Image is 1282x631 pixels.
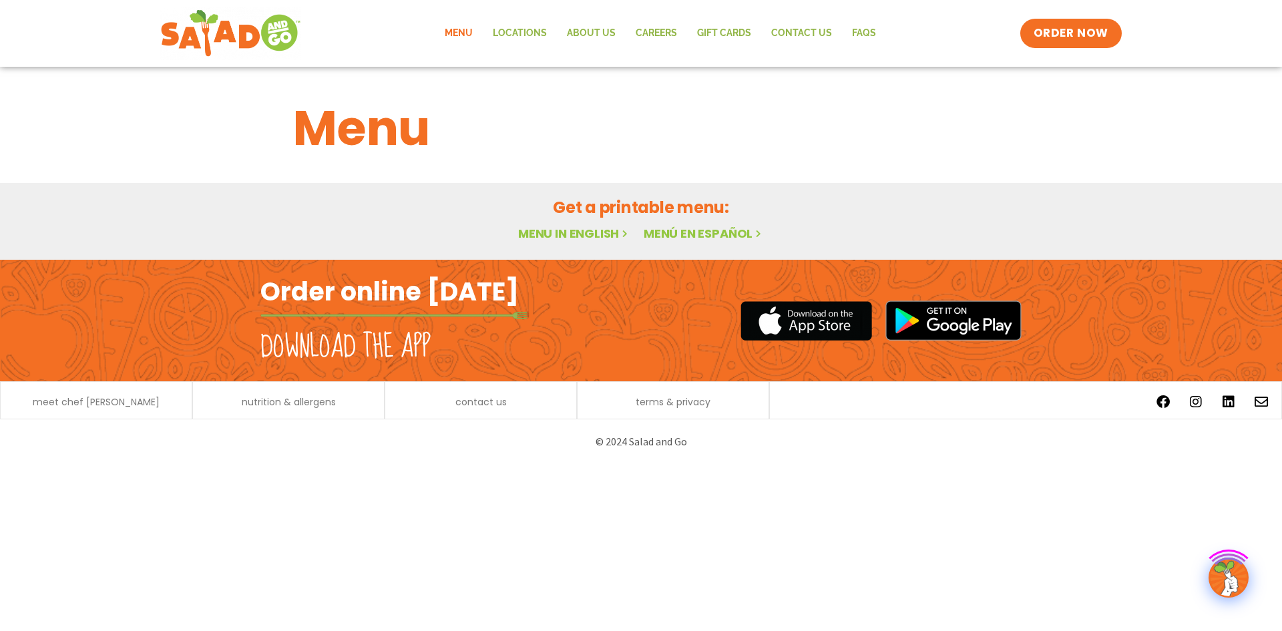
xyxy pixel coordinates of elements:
[160,7,301,60] img: new-SAG-logo-768×292
[557,18,626,49] a: About Us
[644,225,764,242] a: Menú en español
[260,275,519,308] h2: Order online [DATE]
[435,18,483,49] a: Menu
[842,18,886,49] a: FAQs
[636,397,710,407] a: terms & privacy
[761,18,842,49] a: Contact Us
[518,225,630,242] a: Menu in English
[33,397,160,407] a: meet chef [PERSON_NAME]
[885,300,1022,341] img: google_play
[260,329,431,366] h2: Download the app
[626,18,687,49] a: Careers
[1020,19,1122,48] a: ORDER NOW
[687,18,761,49] a: GIFT CARDS
[1034,25,1108,41] span: ORDER NOW
[435,18,886,49] nav: Menu
[293,196,989,219] h2: Get a printable menu:
[267,433,1015,451] p: © 2024 Salad and Go
[242,397,336,407] a: nutrition & allergens
[483,18,557,49] a: Locations
[293,92,989,164] h1: Menu
[260,312,527,319] img: fork
[740,299,872,343] img: appstore
[455,397,507,407] a: contact us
